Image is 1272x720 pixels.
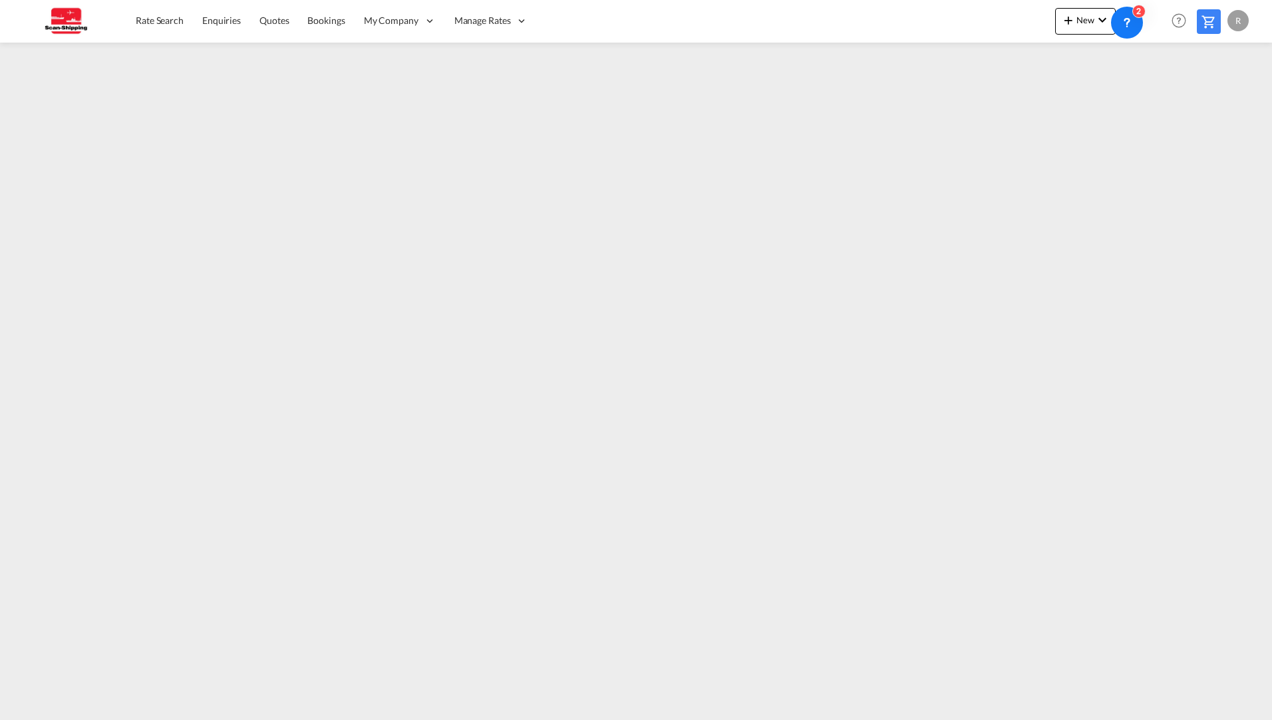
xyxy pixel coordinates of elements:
span: Bookings [307,15,345,26]
img: 123b615026f311ee80dabbd30bc9e10f.jpg [20,6,110,36]
span: Help [1168,9,1190,32]
span: Quotes [259,15,289,26]
button: icon-plus 400-fgNewicon-chevron-down [1055,8,1116,35]
span: Manage Rates [454,14,511,27]
md-icon: icon-plus 400-fg [1060,12,1076,28]
span: New [1060,15,1110,25]
span: Rate Search [136,15,184,26]
div: R [1227,10,1249,31]
div: Help [1168,9,1197,33]
span: Enquiries [202,15,241,26]
md-icon: icon-chevron-down [1094,12,1110,28]
span: My Company [364,14,418,27]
